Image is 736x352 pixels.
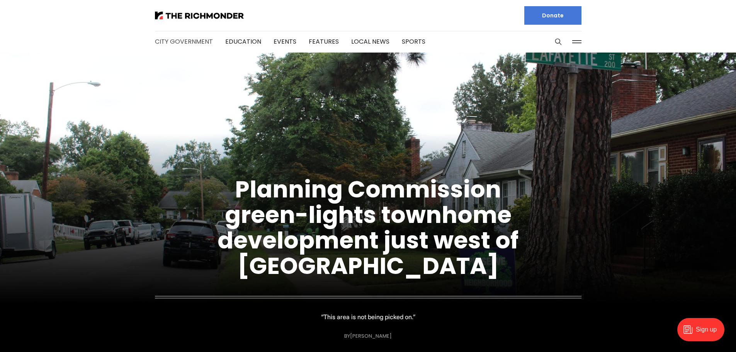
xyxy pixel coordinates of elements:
a: Planning Commission green-lights townhome development just west of [GEOGRAPHIC_DATA] [218,173,518,282]
a: Sports [402,37,425,46]
img: The Richmonder [155,12,244,19]
p: “This area is not being picked on.” [321,311,415,322]
button: Search this site [552,36,564,48]
a: Education [225,37,261,46]
a: Local News [351,37,389,46]
a: Features [309,37,339,46]
iframe: portal-trigger [671,314,736,352]
a: City Government [155,37,213,46]
a: [PERSON_NAME] [350,332,392,340]
div: By [344,333,392,339]
a: Events [274,37,296,46]
a: Donate [524,6,581,25]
